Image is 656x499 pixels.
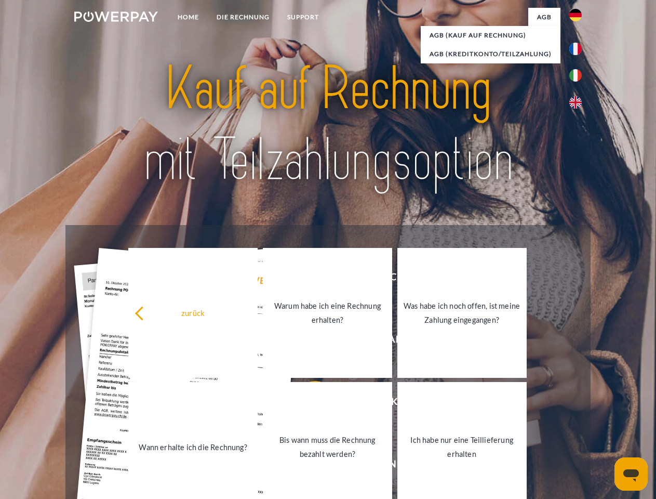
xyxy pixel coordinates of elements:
div: Warum habe ich eine Rechnung erhalten? [269,299,386,327]
a: SUPPORT [278,8,328,27]
iframe: Schaltfläche zum Öffnen des Messaging-Fensters [614,457,648,491]
a: agb [528,8,560,27]
a: AGB (Kreditkonto/Teilzahlung) [421,45,560,63]
a: Home [169,8,208,27]
img: it [569,69,582,82]
img: fr [569,43,582,55]
a: Was habe ich noch offen, ist meine Zahlung eingegangen? [397,248,527,378]
a: DIE RECHNUNG [208,8,278,27]
div: Bis wann muss die Rechnung bezahlt werden? [269,433,386,461]
div: zurück [135,306,251,320]
img: en [569,96,582,109]
div: Was habe ich noch offen, ist meine Zahlung eingegangen? [404,299,520,327]
a: AGB (Kauf auf Rechnung) [421,26,560,45]
div: Ich habe nur eine Teillieferung erhalten [404,433,520,461]
img: title-powerpay_de.svg [99,50,557,199]
img: logo-powerpay-white.svg [74,11,158,22]
div: Wann erhalte ich die Rechnung? [135,440,251,454]
img: de [569,9,582,21]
